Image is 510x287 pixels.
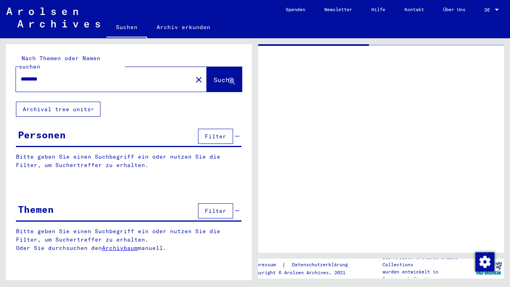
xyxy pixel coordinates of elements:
[16,227,242,252] p: Bitte geben Sie einen Suchbegriff ein oder nutzen Sie die Filter, um Suchertreffer zu erhalten. O...
[194,75,204,85] mat-icon: close
[484,7,493,13] span: DE
[147,18,220,37] a: Archiv erkunden
[382,268,473,283] p: wurden entwickelt in Partnerschaft mit
[475,252,494,271] img: Zustimmung ändern
[382,254,473,268] p: Die Arolsen Archives Online-Collections
[251,261,357,269] div: |
[102,244,138,252] a: Archivbaum
[198,203,233,218] button: Filter
[207,67,242,92] button: Suche
[214,76,233,84] span: Suche
[16,102,100,117] button: Archival tree units
[19,55,100,70] mat-label: Nach Themen oder Namen suchen
[251,261,282,269] a: Impressum
[198,129,233,144] button: Filter
[106,18,147,38] a: Suchen
[18,128,66,142] div: Personen
[251,269,357,276] p: Copyright © Arolsen Archives, 2021
[16,153,241,169] p: Bitte geben Sie einen Suchbegriff ein oder nutzen Sie die Filter, um Suchertreffer zu erhalten.
[205,133,226,140] span: Filter
[205,207,226,214] span: Filter
[6,8,100,28] img: Arolsen_neg.svg
[191,71,207,87] button: Clear
[474,258,504,278] img: yv_logo.png
[18,202,54,216] div: Themen
[286,261,357,269] a: Datenschutzerklärung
